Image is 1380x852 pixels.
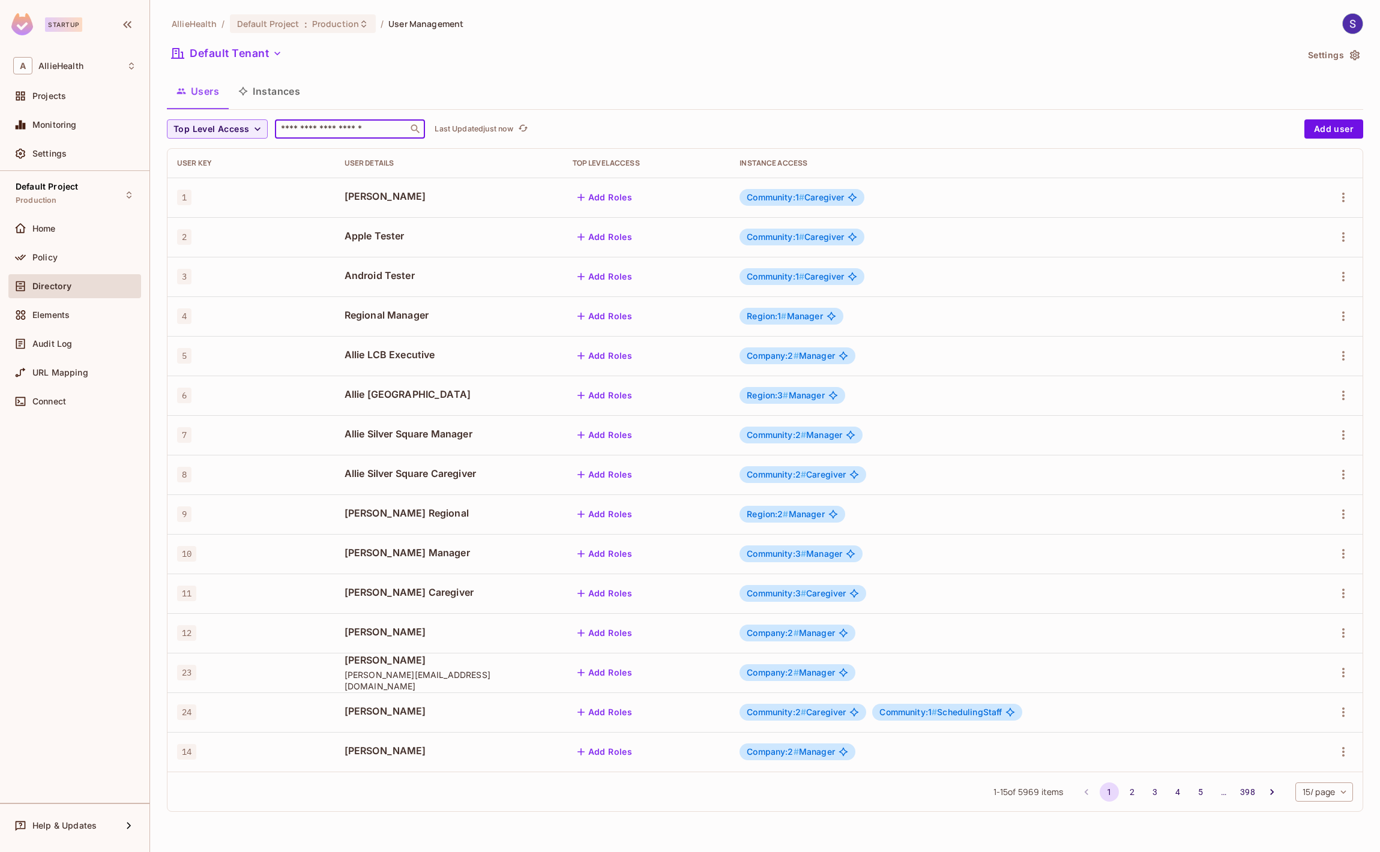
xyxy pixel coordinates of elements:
[993,785,1064,799] span: 1 - 15 of 5969 items
[345,158,553,168] div: User Details
[177,625,196,641] span: 12
[783,509,788,519] span: #
[1191,782,1210,802] button: Go to page 5
[747,272,844,281] span: Caregiver
[747,311,786,321] span: Region:1
[747,548,806,559] span: Community:3
[177,427,191,443] span: 7
[32,120,77,130] span: Monitoring
[747,351,835,361] span: Manager
[747,350,799,361] span: Company:2
[177,704,196,720] span: 24
[879,707,1002,717] span: SchedulingStaff
[229,76,310,106] button: Instances
[747,628,835,638] span: Manager
[747,193,844,202] span: Caregiver
[32,253,58,262] span: Policy
[747,469,806,479] span: Community:2
[177,467,191,482] span: 8
[304,19,308,29] span: :
[345,348,553,361] span: Allie LCB Executive
[177,348,191,364] span: 5
[747,747,835,757] span: Manager
[747,311,822,321] span: Manager
[573,158,721,168] div: Top Level Access
[45,17,82,32] div: Startup
[932,707,937,717] span: #
[345,744,553,757] span: [PERSON_NAME]
[1145,782,1165,802] button: Go to page 3
[747,509,788,519] span: Region:2
[573,346,637,365] button: Add Roles
[177,744,196,760] span: 14
[38,61,83,71] span: Workspace: AllieHealth
[747,589,846,598] span: Caregiver
[32,821,97,830] span: Help & Updates
[747,430,842,440] span: Manager
[747,232,804,242] span: Community:1
[32,224,56,233] span: Home
[573,425,637,445] button: Add Roles
[747,192,804,202] span: Community:1
[1075,782,1283,802] nav: pagination navigation
[573,227,637,247] button: Add Roles
[573,703,637,722] button: Add Roles
[381,18,384,29] li: /
[573,307,637,326] button: Add Roles
[573,623,637,643] button: Add Roles
[799,271,804,281] span: #
[345,669,553,692] span: [PERSON_NAME][EMAIL_ADDRESS][DOMAIN_NAME]
[167,119,268,139] button: Top Level Access
[1303,46,1363,65] button: Settings
[794,746,799,757] span: #
[32,281,71,291] span: Directory
[345,546,553,559] span: [PERSON_NAME] Manager
[747,549,842,559] span: Manager
[177,388,191,403] span: 6
[167,44,287,63] button: Default Tenant
[177,308,191,324] span: 4
[1237,782,1258,802] button: Go to page 398
[32,339,72,349] span: Audit Log
[799,192,804,202] span: #
[345,269,553,282] span: Android Tester
[573,386,637,405] button: Add Roles
[177,665,196,680] span: 23
[345,704,553,718] span: [PERSON_NAME]
[345,586,553,599] span: [PERSON_NAME] Caregiver
[747,390,788,400] span: Region:3
[177,158,325,168] div: User Key
[513,122,530,136] span: Click to refresh data
[801,588,806,598] span: #
[32,149,67,158] span: Settings
[32,91,66,101] span: Projects
[801,548,806,559] span: #
[345,190,553,203] span: [PERSON_NAME]
[747,271,804,281] span: Community:1
[747,391,824,400] span: Manager
[1262,782,1282,802] button: Go to next page
[747,628,799,638] span: Company:2
[1168,782,1187,802] button: Go to page 4
[740,158,1282,168] div: Instance Access
[388,18,463,29] span: User Management
[781,311,786,321] span: #
[801,707,806,717] span: #
[747,707,846,717] span: Caregiver
[747,667,799,677] span: Company:2
[11,13,33,35] img: SReyMgAAAABJRU5ErkJggg==
[177,190,191,205] span: 1
[1295,782,1353,802] div: 15 / page
[747,470,846,479] span: Caregiver
[435,124,513,134] p: Last Updated just now
[747,746,799,757] span: Company:2
[794,350,799,361] span: #
[573,267,637,286] button: Add Roles
[794,667,799,677] span: #
[32,397,66,406] span: Connect
[747,707,806,717] span: Community:2
[1100,782,1119,802] button: page 1
[573,544,637,563] button: Add Roles
[32,310,70,320] span: Elements
[345,625,553,638] span: [PERSON_NAME]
